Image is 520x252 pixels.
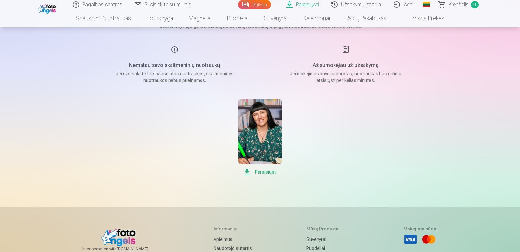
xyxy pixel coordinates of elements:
a: Parsisiųsti [238,99,282,176]
a: [DOMAIN_NAME] [117,246,164,252]
h5: Nematau savo skaitmeninių nuotraukų [113,61,237,69]
img: /fa2 [38,3,58,14]
h5: Aš sumokėjau už užsakymą [284,61,408,69]
a: Kalendoriai [295,9,338,27]
span: In cooperation with [82,246,164,252]
li: Mastercard [422,232,436,246]
p: Jei mokėjimas buvo apdorotas, nuotraukas bus galima atsisiųsti per kelias minutes. [284,70,408,83]
a: Puodeliai [219,9,256,27]
span: Krepšelis [449,1,468,8]
p: Jei užsisakote tik spausdintas nuotraukas, skaitmeninės nuotraukos nebus prieinamos. [113,70,237,83]
a: Apie mus [214,235,257,244]
a: Visos prekės [394,9,452,27]
span: Parsisiųsti [238,168,282,176]
a: Suvenyrai [306,235,354,244]
span: 0 [471,1,479,8]
li: Visa [403,232,418,246]
a: Suvenyrai [256,9,295,27]
h5: Mokėjimo būdai [403,226,438,232]
h5: Mūsų produktai [306,226,354,232]
h5: Informacija [214,226,257,232]
a: Raktų pakabukas [338,9,394,27]
a: Fotoknyga [139,9,181,27]
a: Magnetai [181,9,219,27]
a: Spausdinti nuotraukas [68,9,139,27]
